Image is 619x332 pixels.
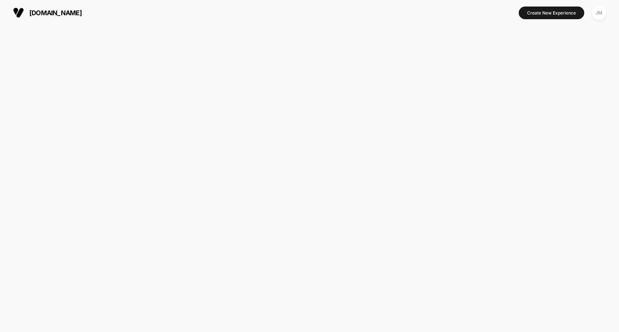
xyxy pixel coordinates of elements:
div: JM [592,6,606,20]
span: [DOMAIN_NAME] [29,9,82,17]
button: JM [590,5,608,20]
button: [DOMAIN_NAME] [11,7,84,18]
img: Visually logo [13,7,24,18]
button: Create New Experience [519,7,584,19]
